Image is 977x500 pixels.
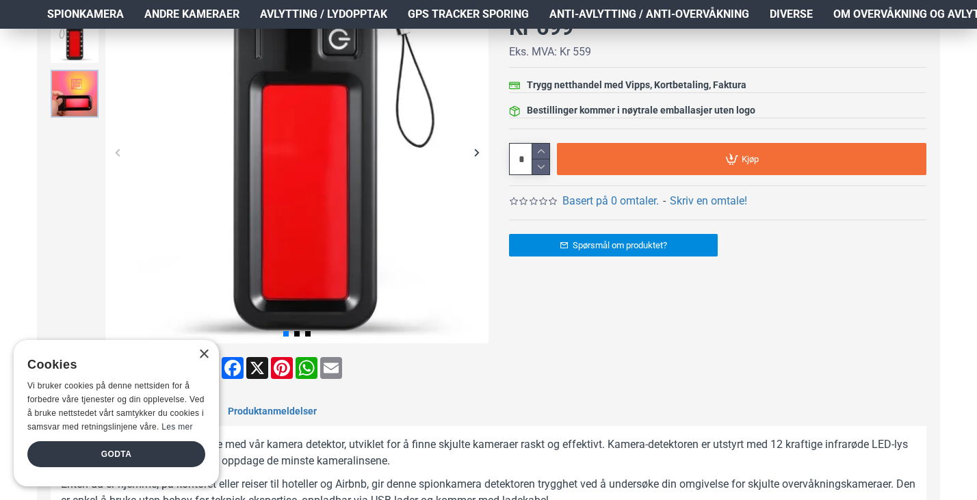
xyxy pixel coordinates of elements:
div: Cookies [27,350,196,380]
span: Vi bruker cookies på denne nettsiden for å forbedre våre tjenester og din opplevelse. Ved å bruke... [27,381,205,431]
a: Spørsmål om produktet? [509,234,718,256]
span: Anti-avlytting / Anti-overvåkning [549,6,749,23]
div: Previous slide [105,140,129,164]
span: Spionkamera [47,6,124,23]
a: Basert på 0 omtaler. [562,193,659,209]
a: Produktanmeldelser [218,397,327,426]
span: Go to slide 2 [294,331,300,337]
div: Godta [27,441,205,467]
a: Skriv en omtale! [670,193,747,209]
span: Go to slide 1 [283,331,289,337]
a: Email [319,357,343,379]
b: - [663,194,666,207]
span: Diverse [770,6,813,23]
img: Skjult kamera detektor med infrarødt LED-lys - SpyGadgets.no [51,70,99,118]
div: Trygg netthandel med Vipps, Kortbetaling, Faktura [527,78,746,92]
a: WhatsApp [294,357,319,379]
img: Skjult kamera detektor med infrarødt LED-lys - SpyGadgets.no [51,15,99,63]
span: Kjøp [742,155,759,163]
span: Go to slide 3 [305,331,311,337]
div: Next slide [465,140,488,164]
span: Andre kameraer [144,6,239,23]
p: Ta kontroll over omgivelsene dine med vår kamera detektor, utviklet for å finne skjulte kameraer ... [61,436,916,469]
div: Close [198,350,209,360]
a: Facebook [220,357,245,379]
a: X [245,357,270,379]
span: GPS Tracker Sporing [408,6,529,23]
a: Les mer, opens a new window [161,422,192,432]
div: Bestillinger kommer i nøytrale emballasjer uten logo [527,103,755,118]
a: Pinterest [270,357,294,379]
span: Avlytting / Lydopptak [260,6,387,23]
